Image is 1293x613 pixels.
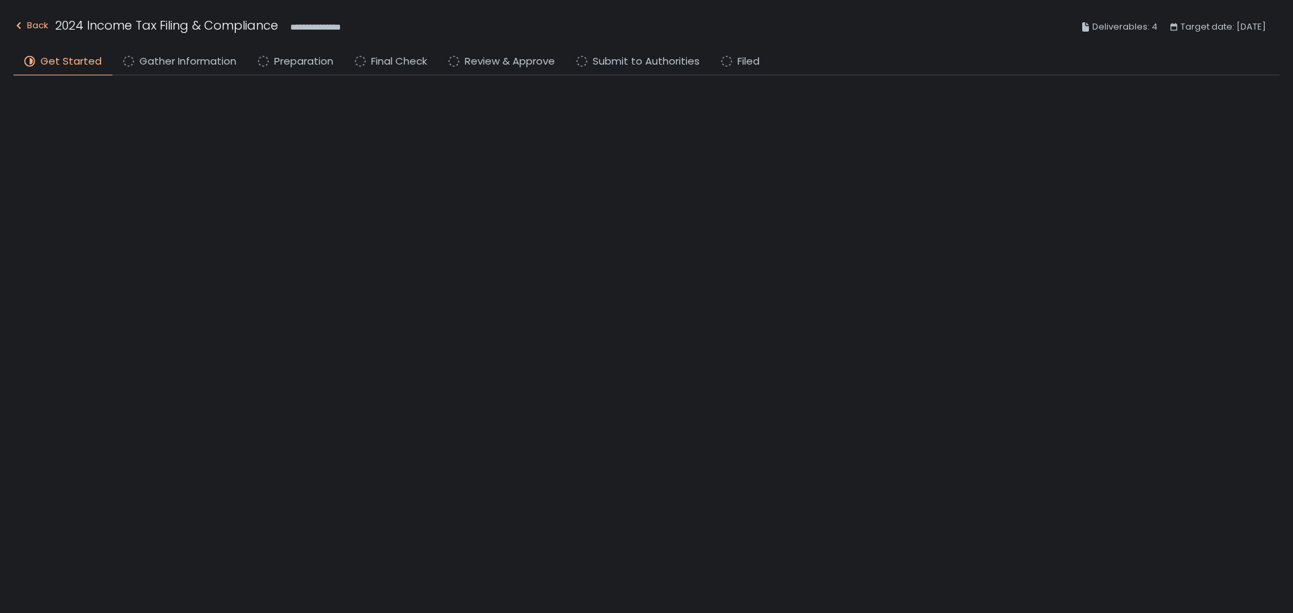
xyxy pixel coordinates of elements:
span: Preparation [274,54,333,69]
span: Deliverables: 4 [1092,19,1158,35]
span: Gather Information [139,54,236,69]
h1: 2024 Income Tax Filing & Compliance [55,16,278,34]
span: Submit to Authorities [593,54,700,69]
span: Target date: [DATE] [1181,19,1266,35]
button: Back [13,16,48,38]
span: Final Check [371,54,427,69]
span: Get Started [40,54,102,69]
div: Back [13,17,48,34]
span: Review & Approve [465,54,555,69]
span: Filed [737,54,760,69]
